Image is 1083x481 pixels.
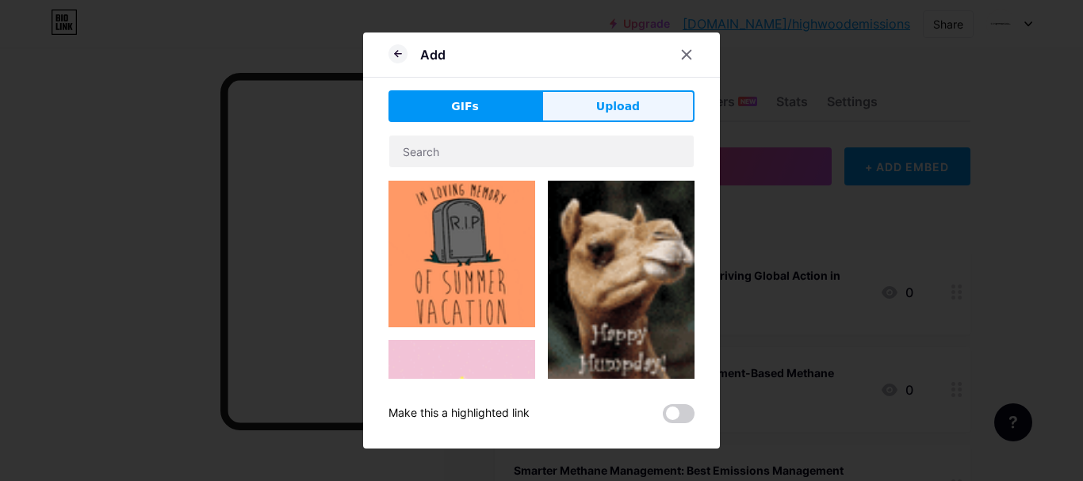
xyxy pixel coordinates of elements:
span: Upload [596,98,640,115]
button: Upload [541,90,695,122]
div: Add [420,45,446,64]
input: Search [389,136,694,167]
img: Gihpy [548,181,695,403]
div: Make this a highlighted link [388,404,530,423]
button: GIFs [388,90,541,122]
img: Gihpy [388,181,535,327]
span: GIFs [451,98,479,115]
